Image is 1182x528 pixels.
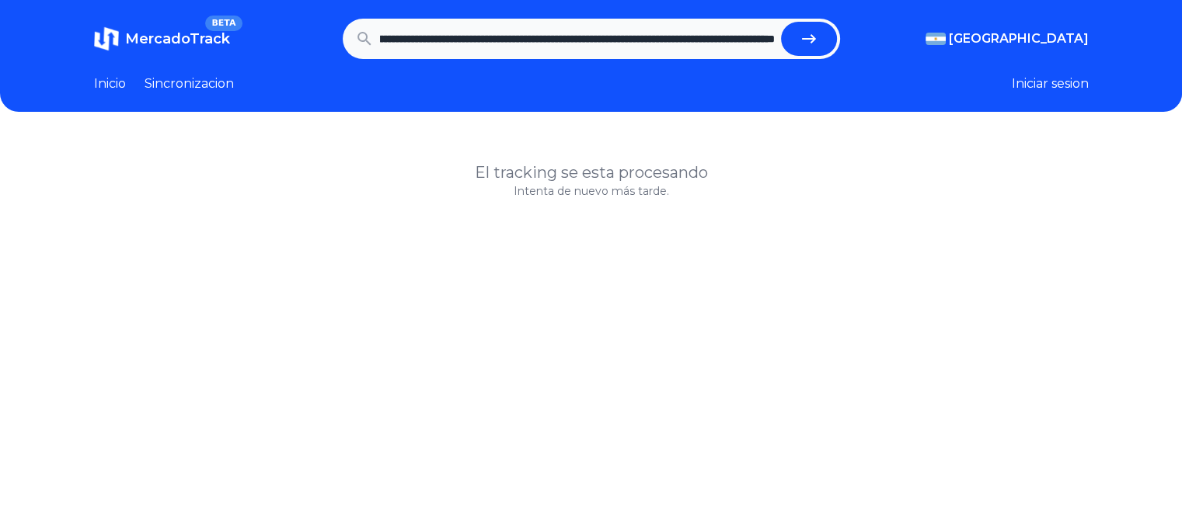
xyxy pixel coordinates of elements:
[949,30,1089,48] span: [GEOGRAPHIC_DATA]
[94,26,119,51] img: MercadoTrack
[1012,75,1089,93] button: Iniciar sesion
[94,183,1089,199] p: Intenta de nuevo más tarde.
[145,75,234,93] a: Sincronizacion
[205,16,242,31] span: BETA
[926,33,946,45] img: Argentina
[94,26,230,51] a: MercadoTrackBETA
[125,30,230,47] span: MercadoTrack
[926,30,1089,48] button: [GEOGRAPHIC_DATA]
[94,75,126,93] a: Inicio
[94,162,1089,183] h1: El tracking se esta procesando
